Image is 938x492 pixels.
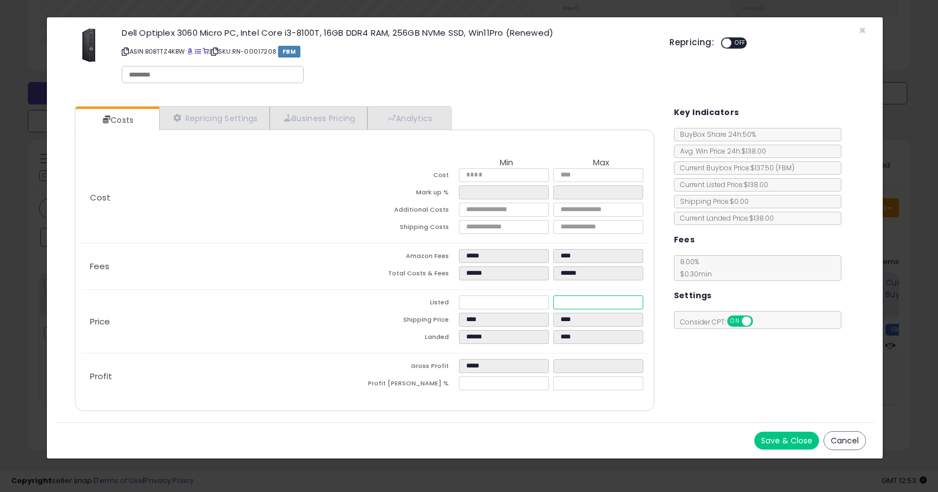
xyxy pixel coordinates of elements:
[553,158,648,168] th: Max
[674,130,756,139] span: BuyBox Share 24h: 50%
[159,107,270,130] a: Repricing Settings
[674,233,695,247] h5: Fees
[367,107,450,130] a: Analytics
[365,168,459,185] td: Cost
[674,269,712,279] span: $0.30 min
[365,203,459,220] td: Additional Costs
[72,28,106,62] img: 31TVEiQfoML._SL60_.jpg
[674,197,749,206] span: Shipping Price: $0.00
[754,432,819,450] button: Save & Close
[674,289,712,303] h5: Settings
[824,431,866,450] button: Cancel
[122,28,653,37] h3: Dell Optiplex 3060 Micro PC, Intel Core i3-8100T, 16GB DDR4 RAM, 256GB NVMe SSD, Win11Pro (Renewed)
[674,213,774,223] span: Current Landed Price: $138.00
[365,376,459,394] td: Profit [PERSON_NAME] %
[203,47,209,56] a: Your listing only
[750,163,795,173] span: $137.50
[731,39,749,48] span: OFF
[365,359,459,376] td: Gross Profit
[81,317,365,326] p: Price
[728,317,742,326] span: ON
[365,249,459,266] td: Amazon Fees
[459,158,553,168] th: Min
[365,266,459,284] td: Total Costs & Fees
[187,47,193,56] a: BuyBox page
[776,163,795,173] span: ( FBM )
[365,313,459,330] td: Shipping Price
[122,42,653,60] p: ASIN: B0BTTZ4KBW | SKU: RN-00017208
[81,372,365,381] p: Profit
[81,262,365,271] p: Fees
[674,146,766,156] span: Avg. Win Price 24h: $138.00
[75,109,158,131] a: Costs
[674,180,768,189] span: Current Listed Price: $138.00
[270,107,367,130] a: Business Pricing
[365,295,459,313] td: Listed
[365,220,459,237] td: Shipping Costs
[859,22,866,39] span: ×
[669,38,714,47] h5: Repricing:
[674,106,739,120] h5: Key Indicators
[674,317,768,327] span: Consider CPT:
[674,163,795,173] span: Current Buybox Price:
[278,46,300,58] span: FBM
[195,47,201,56] a: All offer listings
[751,317,769,326] span: OFF
[365,330,459,347] td: Landed
[81,193,365,202] p: Cost
[365,185,459,203] td: Mark up %
[674,257,712,279] span: 8.00 %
